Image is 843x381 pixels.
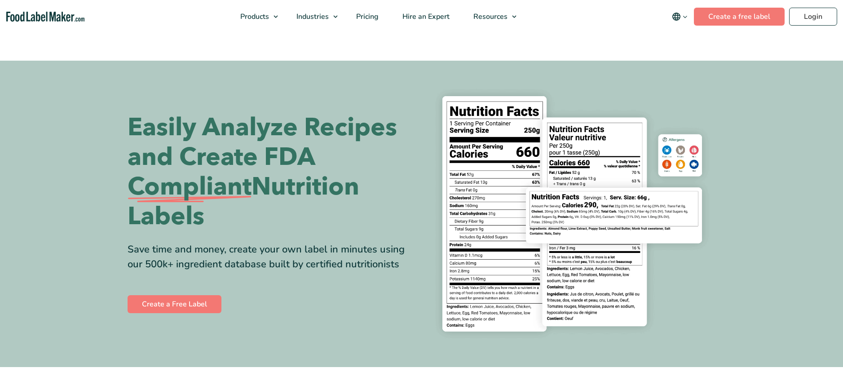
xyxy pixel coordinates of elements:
[789,8,837,26] a: Login
[128,242,415,272] div: Save time and money, create your own label in minutes using our 500k+ ingredient database built b...
[238,12,270,22] span: Products
[128,172,252,202] span: Compliant
[294,12,330,22] span: Industries
[128,113,415,231] h1: Easily Analyze Recipes and Create FDA Nutrition Labels
[128,295,221,313] a: Create a Free Label
[400,12,450,22] span: Hire an Expert
[694,8,785,26] a: Create a free label
[353,12,380,22] span: Pricing
[471,12,508,22] span: Resources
